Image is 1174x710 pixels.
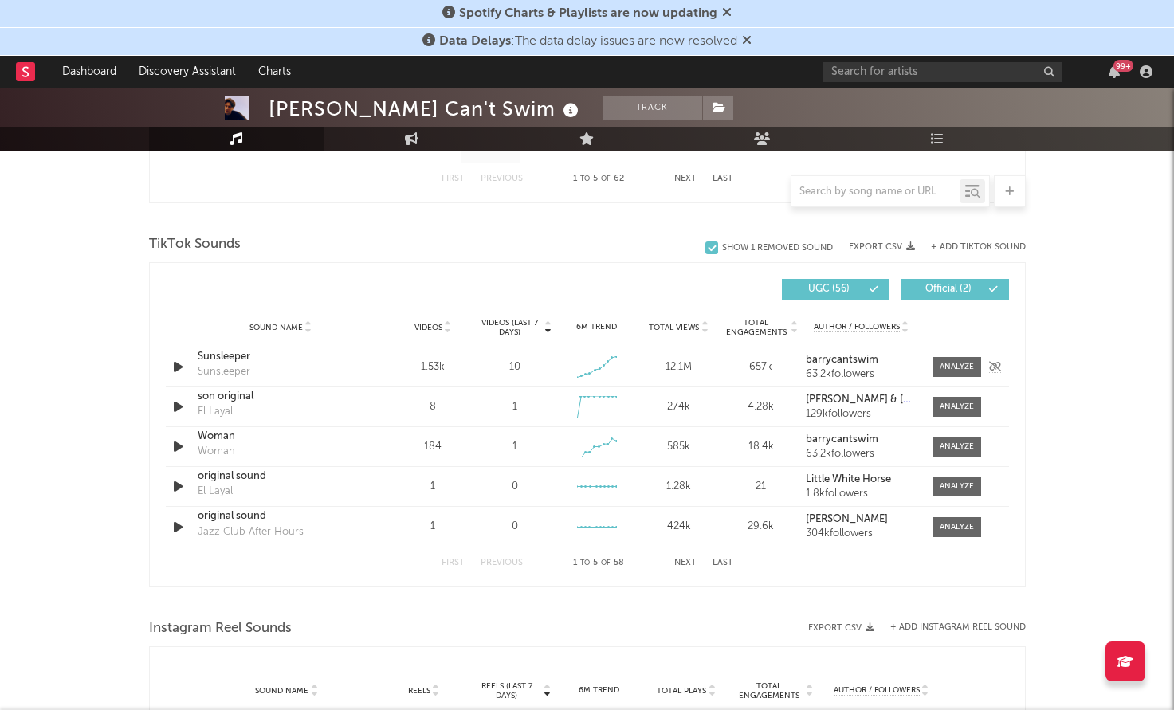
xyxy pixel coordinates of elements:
[806,474,917,485] a: Little White Horse
[396,359,470,375] div: 1.53k
[642,399,716,415] div: 274k
[849,242,915,252] button: Export CSV
[806,474,891,484] strong: Little White Horse
[555,554,642,573] div: 1 5 58
[722,243,833,253] div: Show 1 Removed Sound
[724,399,798,415] div: 4.28k
[901,279,1009,300] button: Official(2)
[642,359,716,375] div: 12.1M
[931,243,1026,252] button: + Add TikTok Sound
[198,469,364,484] a: original sound
[724,479,798,495] div: 21
[874,623,1026,632] div: + Add Instagram Reel Sound
[198,429,364,445] a: Woman
[806,528,917,539] div: 304k followers
[642,479,716,495] div: 1.28k
[477,318,542,337] span: Videos (last 7 days)
[439,35,511,48] span: Data Delays
[823,62,1062,82] input: Search for artists
[806,514,888,524] strong: [PERSON_NAME]
[642,439,716,455] div: 585k
[806,434,917,445] a: barrycantswim
[806,355,917,366] a: barrycantswim
[512,479,518,495] div: 0
[509,359,520,375] div: 10
[249,323,303,332] span: Sound Name
[806,394,982,405] strong: [PERSON_NAME] & [PERSON_NAME]
[198,508,364,524] a: original sound
[713,559,733,567] button: Last
[814,322,900,332] span: Author / Followers
[512,519,518,535] div: 0
[247,56,302,88] a: Charts
[1109,65,1120,78] button: 99+
[149,235,241,254] span: TikTok Sounds
[442,559,465,567] button: First
[915,243,1026,252] button: + Add TikTok Sound
[806,369,917,380] div: 63.2k followers
[792,284,866,294] span: UGC ( 56 )
[442,175,465,183] button: First
[806,449,917,460] div: 63.2k followers
[806,355,878,365] strong: barrycantswim
[834,685,920,696] span: Author / Followers
[198,364,250,380] div: Sunsleeper
[439,35,737,48] span: : The data delay issues are now resolved
[657,686,706,696] span: Total Plays
[674,559,697,567] button: Next
[198,524,304,540] div: Jazz Club After Hours
[724,439,798,455] div: 18.4k
[198,389,364,405] a: son original
[149,619,292,638] span: Instagram Reel Sounds
[560,321,634,333] div: 6M Trend
[128,56,247,88] a: Discovery Assistant
[472,681,542,700] span: Reels (last 7 days)
[603,96,702,120] button: Track
[722,7,732,20] span: Dismiss
[806,409,917,420] div: 129k followers
[560,685,639,696] div: 6M Trend
[734,681,804,700] span: Total Engagements
[396,399,470,415] div: 8
[555,170,642,189] div: 1 5 62
[806,434,878,445] strong: barrycantswim
[512,439,517,455] div: 1
[912,284,985,294] span: Official ( 2 )
[481,175,523,183] button: Previous
[806,394,917,406] a: [PERSON_NAME] & [PERSON_NAME]
[198,404,235,420] div: El Layali
[642,519,716,535] div: 424k
[414,323,442,332] span: Videos
[481,559,523,567] button: Previous
[396,439,470,455] div: 184
[806,488,917,500] div: 1.8k followers
[198,349,364,365] a: Sunsleeper
[601,559,611,567] span: of
[1113,60,1133,72] div: 99 +
[51,56,128,88] a: Dashboard
[255,686,308,696] span: Sound Name
[649,323,699,332] span: Total Views
[742,35,752,48] span: Dismiss
[890,623,1026,632] button: + Add Instagram Reel Sound
[806,514,917,525] a: [PERSON_NAME]
[713,175,733,183] button: Last
[724,359,798,375] div: 657k
[269,96,583,122] div: [PERSON_NAME] Can't Swim
[724,519,798,535] div: 29.6k
[782,279,889,300] button: UGC(56)
[674,175,697,183] button: Next
[580,559,590,567] span: to
[512,399,517,415] div: 1
[724,318,788,337] span: Total Engagements
[791,186,960,198] input: Search by song name or URL
[408,686,430,696] span: Reels
[198,444,235,460] div: Woman
[396,519,470,535] div: 1
[808,623,874,633] button: Export CSV
[459,7,717,20] span: Spotify Charts & Playlists are now updating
